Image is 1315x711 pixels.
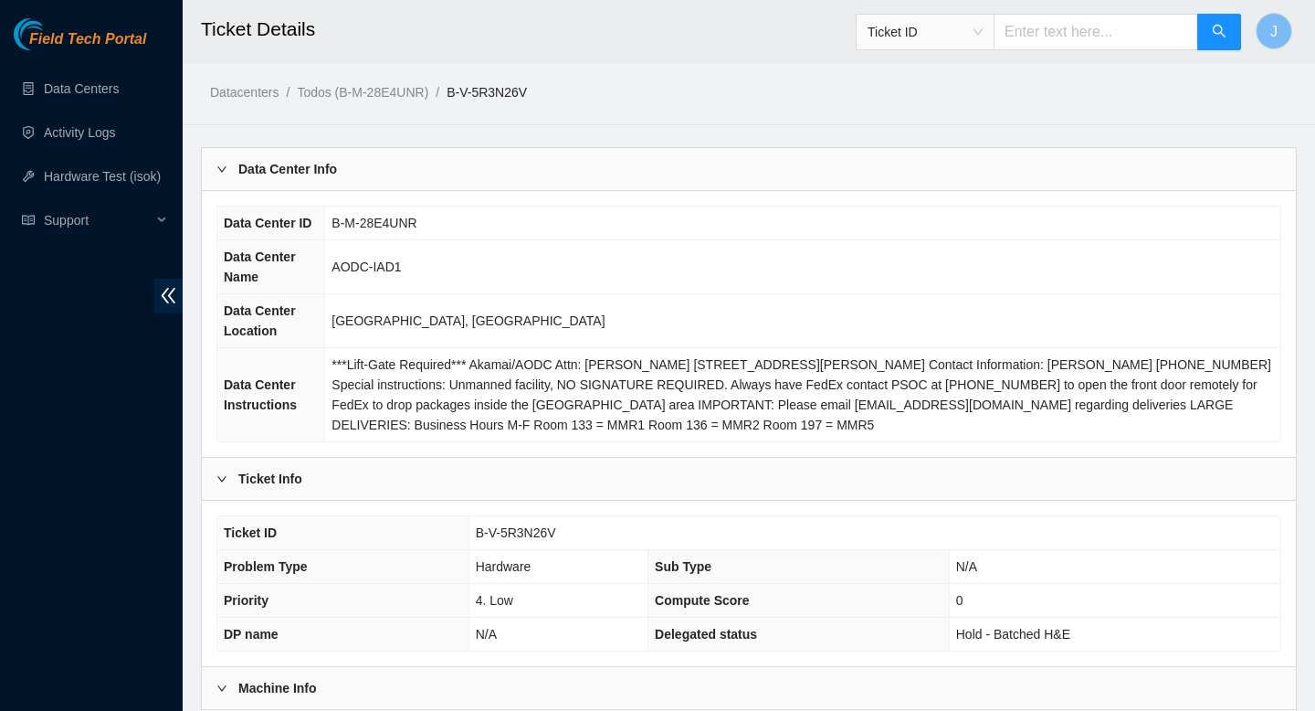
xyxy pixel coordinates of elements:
span: Priority [224,593,268,608]
span: Hold - Batched H&E [956,627,1070,642]
span: Ticket ID [224,525,277,540]
img: Akamai Technologies [14,18,92,50]
button: J [1256,13,1292,49]
a: Hardware Test (isok) [44,169,161,184]
span: Data Center Name [224,249,296,284]
span: Compute Score [655,593,749,608]
div: Ticket Info [202,458,1296,500]
span: right [216,164,227,175]
span: / [436,85,439,100]
span: N/A [956,559,977,574]
span: right [216,683,227,694]
span: double-left [154,279,183,313]
span: DP name [224,627,279,642]
span: Data Center Location [224,303,296,338]
a: Datacenters [210,85,279,100]
b: Ticket Info [238,469,302,489]
span: Problem Type [224,559,308,574]
span: AODC-IAD1 [331,260,401,274]
span: Data Center ID [224,216,311,230]
div: Data Center Info [202,148,1296,190]
b: Machine Info [238,678,317,698]
a: Akamai TechnologiesField Tech Portal [14,33,146,57]
span: / [286,85,289,100]
span: search [1212,24,1226,41]
span: right [216,473,227,484]
button: search [1197,14,1241,50]
input: Enter text here... [994,14,1198,50]
span: Hardware [476,559,531,574]
a: Activity Logs [44,125,116,140]
span: N/A [476,627,497,642]
span: Sub Type [655,559,711,574]
span: 4. Low [476,593,513,608]
a: Data Centers [44,81,119,96]
span: B-M-28E4UNR [331,216,416,230]
span: B-V-5R3N26V [476,525,556,540]
span: 0 [956,593,963,608]
span: [GEOGRAPHIC_DATA], [GEOGRAPHIC_DATA] [331,313,605,328]
b: Data Center Info [238,159,337,179]
a: Todos (B-M-28E4UNR) [297,85,428,100]
a: B-V-5R3N26V [447,85,527,100]
span: Ticket ID [868,18,983,46]
span: Delegated status [655,627,757,642]
span: J [1270,20,1278,43]
span: Support [44,202,152,239]
span: Data Center Instructions [224,377,297,412]
span: ***Lift-Gate Required*** Akamai/AODC Attn: [PERSON_NAME] [STREET_ADDRESS][PERSON_NAME] Contact In... [331,357,1271,432]
div: Machine Info [202,667,1296,709]
span: Field Tech Portal [29,31,146,48]
span: read [22,214,35,227]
